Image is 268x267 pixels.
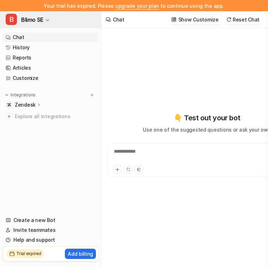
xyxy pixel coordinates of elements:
p: Add billing [68,250,93,258]
img: customize [171,17,176,22]
p: Zendesk [15,101,36,108]
span: Explore all integrations [15,111,96,122]
div: Chat [113,16,124,23]
img: explore all integrations [6,113,13,120]
button: Show Customize [169,14,221,25]
a: Invite teammates [3,225,98,235]
img: reset [226,17,231,22]
a: Explore all integrations [3,112,98,121]
a: Chat [3,32,98,42]
img: expand menu [4,93,9,97]
button: Add billing [65,249,96,259]
button: Reset Chat [224,14,262,25]
span: Blimo SE [21,15,43,25]
p: Integrations [11,92,36,98]
p: 👇 Test out your bot [174,113,240,123]
h2: Trial expired [16,250,41,257]
span: B [6,14,17,25]
img: Zendesk [7,103,11,107]
a: History [3,43,98,52]
a: Create a new Bot [3,215,98,225]
a: Articles [3,63,98,73]
img: menu_add.svg [90,93,95,97]
a: Help and support [3,235,98,245]
p: Show Customize [178,16,219,23]
a: Reports [3,53,98,63]
a: upgrade your plan [115,3,159,9]
a: Customize [3,73,98,83]
button: Integrations [3,91,38,98]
